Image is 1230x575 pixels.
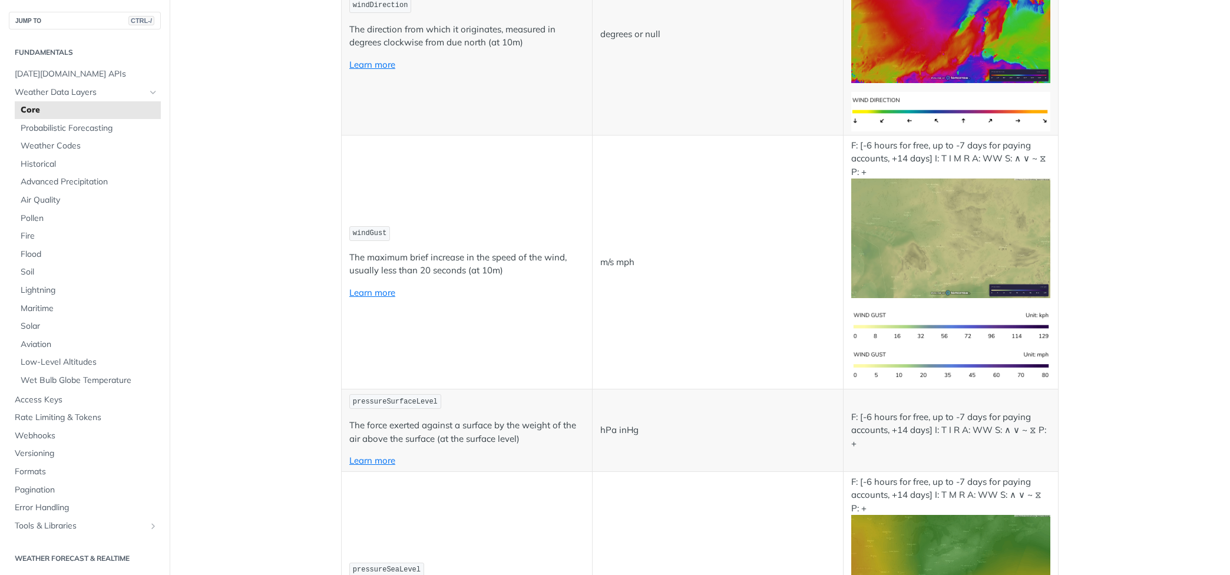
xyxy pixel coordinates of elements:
h2: Fundamentals [9,47,161,58]
a: Probabilistic Forecasting [15,120,161,137]
a: [DATE][DOMAIN_NAME] APIs [9,65,161,83]
p: F: [-6 hours for free, up to -7 days for paying accounts, +14 days] I: T I M R A: WW S: ∧ ∨ ~ ⧖ P: + [851,139,1050,298]
a: Advanced Precipitation [15,173,161,191]
a: Soil [15,263,161,281]
button: Show subpages for Tools & Libraries [148,521,158,531]
a: Rate Limiting & Tokens [9,409,161,427]
h2: Weather Forecast & realtime [9,553,161,564]
span: Expand image [851,16,1050,28]
span: Lightning [21,285,158,296]
a: Learn more [349,287,395,298]
span: CTRL-/ [128,16,154,25]
span: Versioning [15,448,158,460]
span: Low-Level Altitudes [21,356,158,368]
span: Advanced Precipitation [21,176,158,188]
a: Error Handling [9,499,161,517]
span: Error Handling [15,502,158,514]
span: Core [21,104,158,116]
a: Webhooks [9,427,161,445]
span: Historical [21,158,158,170]
a: Weather Data LayersHide subpages for Weather Data Layers [9,84,161,101]
a: Formats [9,463,161,481]
span: pressureSeaLevel [353,566,421,574]
a: Air Quality [15,191,161,209]
span: Soil [21,266,158,278]
a: Access Keys [9,391,161,409]
span: Tools & Libraries [15,520,146,532]
p: hPa inHg [600,424,835,437]
span: Expand image [851,359,1050,371]
a: Wet Bulb Globe Temperature [15,372,161,389]
span: Pollen [21,213,158,224]
a: Maritime [15,300,161,318]
span: Expand image [851,232,1050,243]
p: m/s mph [600,256,835,269]
span: windGust [353,229,387,237]
a: Pollen [15,210,161,227]
p: F: [-6 hours for free, up to -7 days for paying accounts, +14 days] I: T I R A: WW S: ∧ ∨ ~ ⧖ P: + [851,411,1050,451]
span: pressureSurfaceLevel [353,398,438,406]
button: Hide subpages for Weather Data Layers [148,88,158,97]
p: The maximum brief increase in the speed of the wind, usually less than 20 seconds (at 10m) [349,251,584,277]
span: Formats [15,466,158,478]
a: Aviation [15,336,161,353]
span: Weather Codes [21,140,158,152]
span: Webhooks [15,430,158,442]
span: [DATE][DOMAIN_NAME] APIs [15,68,158,80]
span: Flood [21,249,158,260]
span: Maritime [21,303,158,315]
a: Solar [15,318,161,335]
span: Wet Bulb Globe Temperature [21,375,158,386]
a: Core [15,101,161,119]
a: Versioning [9,445,161,462]
span: Air Quality [21,194,158,206]
a: Low-Level Altitudes [15,353,161,371]
span: windDirection [353,1,408,9]
p: The force exerted against a surface by the weight of the air above the surface (at the surface le... [349,419,584,445]
span: Access Keys [15,394,158,406]
a: Fire [15,227,161,245]
span: Solar [21,320,158,332]
span: Weather Data Layers [15,87,146,98]
a: Tools & LibrariesShow subpages for Tools & Libraries [9,517,161,535]
a: Learn more [349,455,395,466]
p: The direction from which it originates, measured in degrees clockwise from due north (at 10m) [349,23,584,49]
a: Historical [15,156,161,173]
a: Learn more [349,59,395,70]
span: Expand image [851,320,1050,331]
span: Probabilistic Forecasting [21,123,158,134]
span: Expand image [851,105,1050,116]
a: Pagination [9,481,161,499]
p: degrees or null [600,28,835,41]
span: Aviation [21,339,158,351]
span: Pagination [15,484,158,496]
span: Fire [21,230,158,242]
a: Flood [15,246,161,263]
span: Rate Limiting & Tokens [15,412,158,424]
a: Weather Codes [15,137,161,155]
a: Lightning [15,282,161,299]
button: JUMP TOCTRL-/ [9,12,161,29]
